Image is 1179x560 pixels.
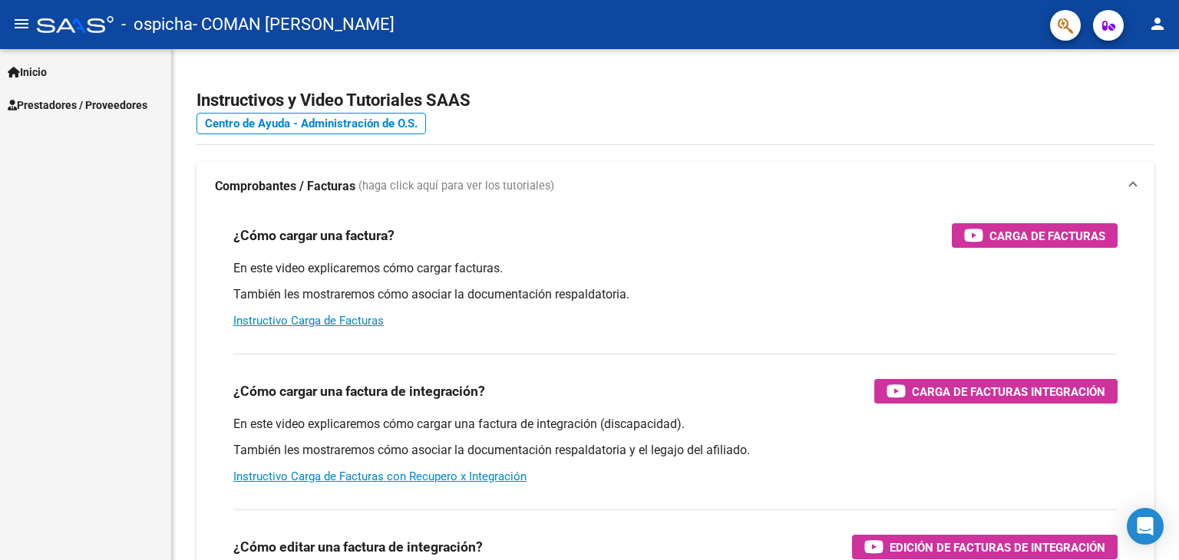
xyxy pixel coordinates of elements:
[196,162,1154,211] mat-expansion-panel-header: Comprobantes / Facturas (haga click aquí para ver los tutoriales)
[196,86,1154,115] h2: Instructivos y Video Tutoriales SAAS
[852,535,1118,559] button: Edición de Facturas de integración
[196,113,426,134] a: Centro de Ayuda - Administración de O.S.
[233,314,384,328] a: Instructivo Carga de Facturas
[874,379,1118,404] button: Carga de Facturas Integración
[890,538,1105,557] span: Edición de Facturas de integración
[912,382,1105,401] span: Carga de Facturas Integración
[233,442,1118,459] p: También les mostraremos cómo asociar la documentación respaldatoria y el legajo del afiliado.
[121,8,193,41] span: - ospicha
[233,380,485,402] h3: ¿Cómo cargar una factura de integración?
[8,64,47,81] span: Inicio
[233,416,1118,433] p: En este video explicaremos cómo cargar una factura de integración (discapacidad).
[233,260,1118,277] p: En este video explicaremos cómo cargar facturas.
[233,469,527,483] a: Instructivo Carga de Facturas con Recupero x Integración
[1127,508,1164,545] div: Open Intercom Messenger
[12,15,31,33] mat-icon: menu
[233,225,395,246] h3: ¿Cómo cargar una factura?
[233,286,1118,303] p: También les mostraremos cómo asociar la documentación respaldatoria.
[989,226,1105,245] span: Carga de Facturas
[193,8,395,41] span: - COMAN [PERSON_NAME]
[358,178,554,195] span: (haga click aquí para ver los tutoriales)
[8,97,147,114] span: Prestadores / Proveedores
[952,223,1118,248] button: Carga de Facturas
[233,536,483,558] h3: ¿Cómo editar una factura de integración?
[215,178,355,195] strong: Comprobantes / Facturas
[1148,15,1167,33] mat-icon: person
